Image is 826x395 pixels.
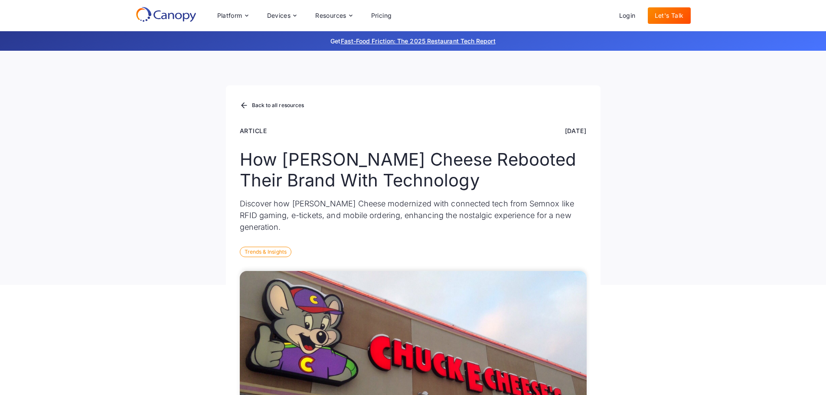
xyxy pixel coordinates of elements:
[240,100,304,111] a: Back to all resources
[364,7,399,24] a: Pricing
[341,37,496,45] a: Fast-Food Friction: The 2025 Restaurant Tech Report
[565,126,587,135] div: [DATE]
[252,103,304,108] div: Back to all resources
[217,13,242,19] div: Platform
[240,198,587,233] p: Discover how [PERSON_NAME] Cheese modernized with connected tech from Semnox like RFID gaming, e-...
[240,149,587,191] h1: How [PERSON_NAME] Cheese Rebooted Their Brand With Technology
[260,7,304,24] div: Devices
[267,13,291,19] div: Devices
[240,126,268,135] div: Article
[210,7,255,24] div: Platform
[308,7,359,24] div: Resources
[201,36,626,46] p: Get
[612,7,643,24] a: Login
[240,247,291,257] div: Trends & Insights
[648,7,691,24] a: Let's Talk
[315,13,346,19] div: Resources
